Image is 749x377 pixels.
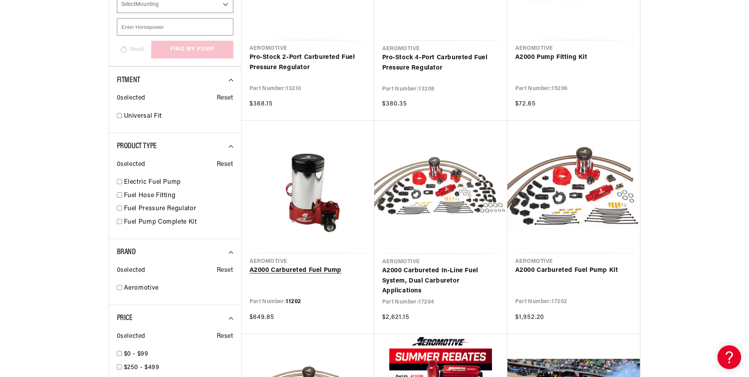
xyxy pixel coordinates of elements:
[117,18,233,36] input: Enter Horsepower
[117,314,133,322] span: Price
[515,53,632,63] a: A2000 Pump Fitting Kit
[124,351,148,357] span: $0 - $99
[124,283,233,294] a: Aeromotive
[124,111,233,122] a: Universal Fit
[217,160,233,170] span: Reset
[382,53,499,73] a: Pro-Stock 4-Port Carbureted Fuel Pressure Regulator
[250,266,366,276] a: A2000 Carbureted Fuel Pump
[382,266,499,296] a: A2000 Carbureted In-Line Fuel System, Dual Carburetor Applications
[124,191,233,201] a: Fuel Hose Fitting
[515,266,632,276] a: A2000 Carbureted Fuel Pump Kit
[217,332,233,342] span: Reset
[117,248,136,256] span: Brand
[217,266,233,276] span: Reset
[217,93,233,104] span: Reset
[117,76,140,84] span: Fitment
[117,332,145,342] span: 0 selected
[117,160,145,170] span: 0 selected
[250,53,366,73] a: Pro-Stock 2-Port Carbureted Fuel Pressure Regulator
[124,177,233,188] a: Electric Fuel Pump
[124,217,233,228] a: Fuel Pump Complete Kit
[117,93,145,104] span: 0 selected
[124,204,233,214] a: Fuel Pressure Regulator
[117,266,145,276] span: 0 selected
[124,364,160,371] span: $250 - $499
[117,142,157,150] span: Product Type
